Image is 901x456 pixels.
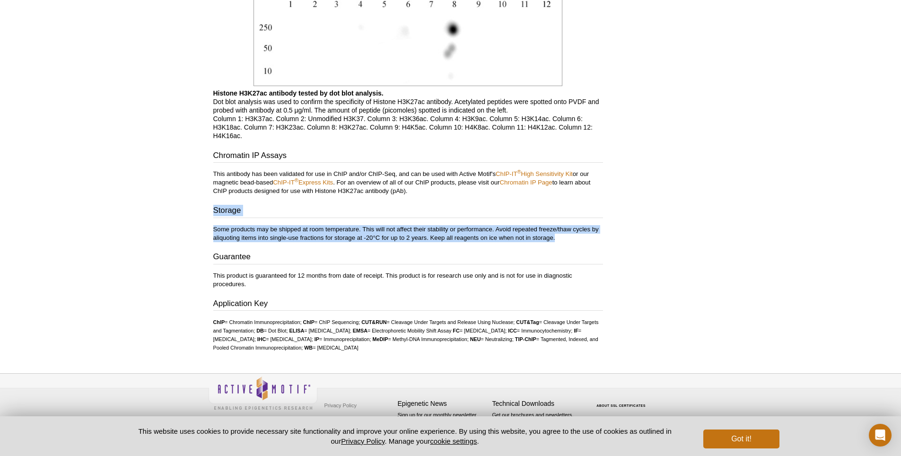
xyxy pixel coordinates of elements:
[213,170,603,195] p: This antibody has been validated for use in ChIP and/or ChIP-Seq, and can be used with Active Mot...
[398,400,488,408] h4: Epigenetic News
[303,319,360,325] li: = ChIP Sequencing;
[273,179,333,186] a: ChIP-IT®Express Kits
[304,345,313,351] strong: WB
[492,400,582,408] h4: Technical Downloads
[213,251,603,264] h3: Guarantee
[289,328,304,333] strong: ELISA
[453,328,507,333] li: = [MEDICAL_DATA];
[341,437,385,445] a: Privacy Policy
[295,177,298,183] sup: ®
[492,411,582,435] p: Get our brochures and newsletters, or request them by mail.
[289,328,351,333] li: = [MEDICAL_DATA];
[470,336,481,342] strong: NEU
[122,426,688,446] p: This website uses cookies to provide necessary site functionality and improve your online experie...
[213,89,384,97] b: Histone H3K27ac antibody tested by dot blot analysis.
[256,328,288,333] li: = Dot Blot;
[213,298,603,311] h3: Application Key
[373,336,469,342] li: = Methyl-DNA Immunoprecipitation;
[587,390,658,411] table: Click to Verify - This site chose Symantec SSL for secure e-commerce and confidential communicati...
[517,169,521,175] sup: ®
[303,319,315,325] strong: ChIP
[515,336,536,342] strong: TIP-ChIP
[470,336,514,342] li: = Neutralizing;
[304,345,359,351] li: = [MEDICAL_DATA]
[315,336,371,342] li: = Immunoprecipitation;
[508,328,517,333] strong: ICC
[508,328,572,333] li: = Immunocytochemistry;
[430,437,477,445] button: cookie settings
[213,319,225,325] strong: ChIP
[213,89,603,140] p: Dot blot analysis was used to confirm the specificity of Histone H3K27ac antibody. Acetylated pep...
[361,319,515,325] li: = Cleavage Under Targets and Release Using Nuclease;
[869,424,892,447] div: Open Intercom Messenger
[213,319,302,325] li: = Chromatin Immunoprecipitation;
[574,328,578,333] strong: IF
[213,205,603,218] h3: Storage
[322,398,359,412] a: Privacy Policy
[453,328,459,333] strong: FC
[315,336,319,342] strong: IP
[213,225,603,242] p: Some products may be shipped at room temperature. This will not affect their stability or perform...
[516,319,539,325] strong: CUT&Tag
[213,272,603,289] p: This product is guaranteed for 12 months from date of receipt. This product is for research use o...
[209,374,317,412] img: Active Motif,
[496,170,573,177] a: ChIP-IT®High Sensitivity Kit
[398,411,488,443] p: Sign up for our monthly newsletter highlighting recent publications in the field of epigenetics.
[256,328,264,333] strong: DB
[353,328,452,333] li: = Electrophoretic Mobility Shift Assay
[257,336,313,342] li: = [MEDICAL_DATA];
[596,404,646,407] a: ABOUT SSL CERTIFICATES
[361,319,386,325] strong: CUT&RUN
[257,336,266,342] strong: IHC
[703,430,779,448] button: Got it!
[353,328,367,333] strong: EMSA
[500,179,552,186] a: Chromatin IP Page
[373,336,388,342] strong: MeDIP
[322,412,372,427] a: Terms & Conditions
[213,150,603,163] h3: Chromatin IP Assays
